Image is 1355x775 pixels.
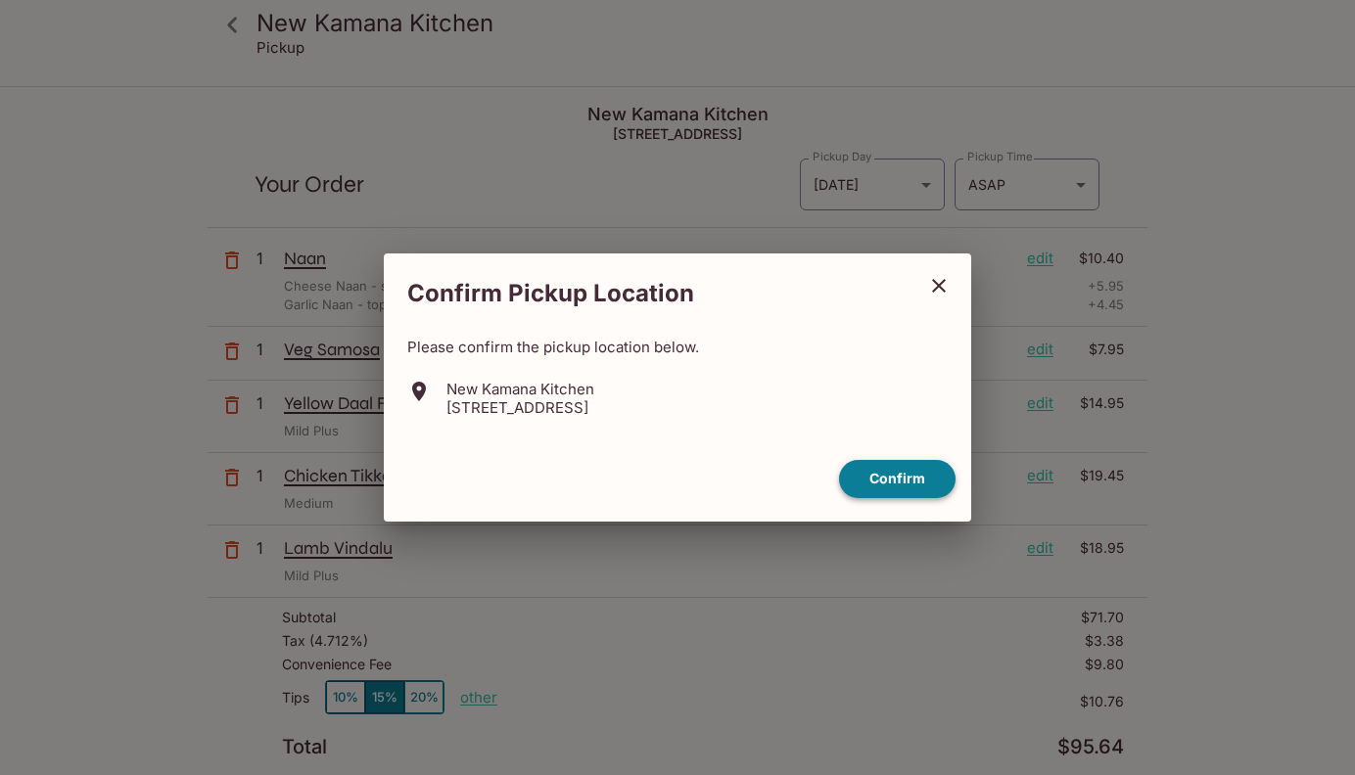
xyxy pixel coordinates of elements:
[407,338,948,356] p: Please confirm the pickup location below.
[446,380,594,398] p: New Kamana Kitchen
[446,398,594,417] p: [STREET_ADDRESS]
[914,261,963,310] button: close
[839,460,956,498] button: confirm
[384,269,914,318] h2: Confirm Pickup Location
